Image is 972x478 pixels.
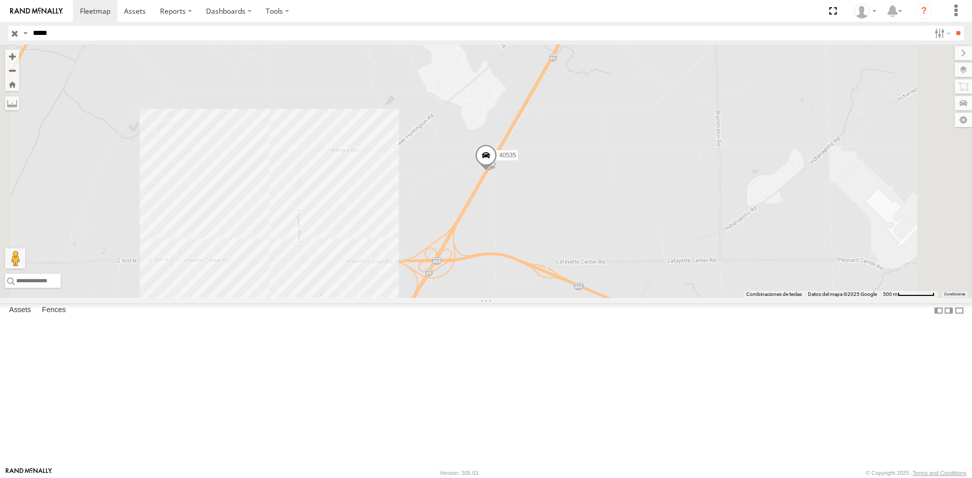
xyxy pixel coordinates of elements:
button: Escala del mapa: 500 m por 69 píxeles [880,291,938,298]
label: Hide Summary Table [954,303,964,318]
span: 40535 [499,152,516,159]
span: 500 m [883,291,898,297]
img: rand-logo.svg [10,8,63,15]
a: Terms and Conditions [913,470,966,476]
label: Assets [4,303,36,318]
button: Zoom in [5,50,19,63]
label: Search Query [21,26,29,40]
button: Combinaciones de teclas [746,291,802,298]
a: Condiciones [944,292,965,296]
label: Fences [37,303,71,318]
a: Visit our Website [6,468,52,478]
label: Dock Summary Table to the Right [944,303,954,318]
div: Andrea Morales [850,4,880,19]
button: Zoom out [5,63,19,77]
i: ? [916,3,932,19]
div: © Copyright 2025 - [866,470,966,476]
span: Datos del mapa ©2025 Google [808,291,877,297]
button: Arrastra el hombrecito naranja al mapa para abrir Street View [5,248,25,269]
label: Measure [5,96,19,110]
label: Map Settings [955,113,972,127]
button: Zoom Home [5,77,19,91]
label: Search Filter Options [930,26,952,40]
div: Version: 305.03 [440,470,478,476]
label: Dock Summary Table to the Left [934,303,944,318]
